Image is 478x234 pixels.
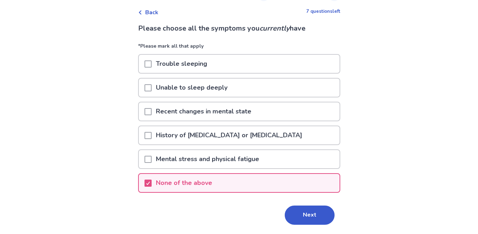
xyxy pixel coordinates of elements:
p: History of [MEDICAL_DATA] or [MEDICAL_DATA] [152,126,306,144]
p: *Please mark all that apply [138,42,340,54]
p: Please choose all the symptoms you have [138,23,340,34]
button: Next [285,206,335,225]
i: currently [259,23,290,33]
p: 7 questions left [306,8,340,15]
p: None of the above [152,174,216,192]
p: Recent changes in mental state [152,102,256,121]
p: Unable to sleep deeply [152,79,232,97]
p: Mental stress and physical fatigue [152,150,263,168]
span: Back [145,8,158,17]
p: Trouble sleeping [152,55,211,73]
